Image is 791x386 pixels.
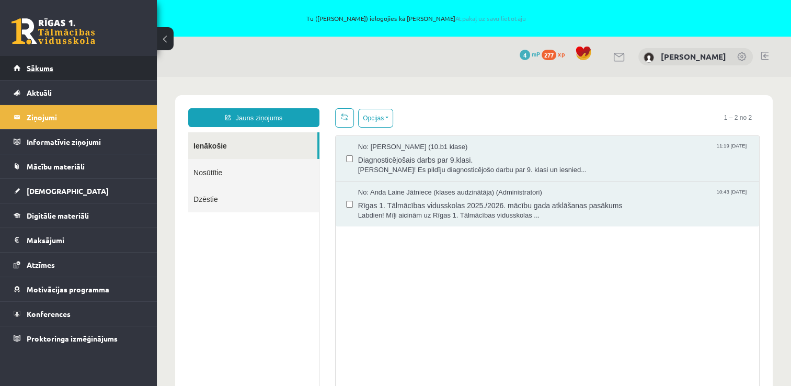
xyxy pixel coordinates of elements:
[542,50,570,58] a: 277 xp
[14,56,144,80] a: Sākums
[201,65,592,98] a: No: [PERSON_NAME] (10.b1 klase) 11:19 [DATE] Diagnosticējošais darbs par 9.klasi. [PERSON_NAME]! ...
[14,228,144,252] a: Maksājumi
[14,154,144,178] a: Mācību materiāli
[557,65,592,73] span: 11:19 [DATE]
[27,260,55,269] span: Atzīmes
[27,285,109,294] span: Motivācijas programma
[120,15,712,21] span: Tu ([PERSON_NAME]) ielogojies kā [PERSON_NAME]
[14,179,144,203] a: [DEMOGRAPHIC_DATA]
[14,277,144,301] a: Motivācijas programma
[27,186,109,196] span: [DEMOGRAPHIC_DATA]
[27,88,52,97] span: Aktuāli
[542,50,556,60] span: 277
[201,75,592,88] span: Diagnosticējošais darbs par 9.klasi.
[27,334,118,343] span: Proktoringa izmēģinājums
[14,130,144,154] a: Informatīvie ziņojumi
[559,31,603,50] span: 1 – 2 no 2
[31,82,162,109] a: Nosūtītie
[27,105,144,129] legend: Ziņojumi
[455,14,526,22] a: Atpakaļ uz savu lietotāju
[14,203,144,228] a: Digitālie materiāli
[14,81,144,105] a: Aktuāli
[520,50,530,60] span: 4
[557,111,592,119] span: 10:43 [DATE]
[27,63,53,73] span: Sākums
[201,65,311,75] span: No: [PERSON_NAME] (10.b1 klase)
[558,50,565,58] span: xp
[201,111,592,143] a: No: Anda Laine Jātniece (klases audzinātāja) (Administratori) 10:43 [DATE] Rīgas 1. Tālmācības vi...
[14,326,144,350] a: Proktoringa izmēģinājums
[27,211,89,220] span: Digitālie materiāli
[27,162,85,171] span: Mācību materiāli
[31,55,161,82] a: Ienākošie
[27,228,144,252] legend: Maksājumi
[14,302,144,326] a: Konferences
[661,51,726,62] a: [PERSON_NAME]
[201,111,385,121] span: No: Anda Laine Jātniece (klases audzinātāja) (Administratori)
[27,309,71,319] span: Konferences
[201,32,236,51] button: Opcijas
[31,109,162,135] a: Dzēstie
[201,88,592,98] span: [PERSON_NAME]! Es pildīju diagnosticējošo darbu par 9. klasi un iesnied...
[201,121,592,134] span: Rīgas 1. Tālmācības vidusskolas 2025./2026. mācību gada atklāšanas pasākums
[14,253,144,277] a: Atzīmes
[644,52,654,63] img: Elīna Kivriņa
[27,130,144,154] legend: Informatīvie ziņojumi
[201,134,592,144] span: Labdien! Mīļi aicinām uz Rīgas 1. Tālmācības vidusskolas ...
[14,105,144,129] a: Ziņojumi
[31,31,163,50] a: Jauns ziņojums
[520,50,540,58] a: 4 mP
[532,50,540,58] span: mP
[12,18,95,44] a: Rīgas 1. Tālmācības vidusskola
